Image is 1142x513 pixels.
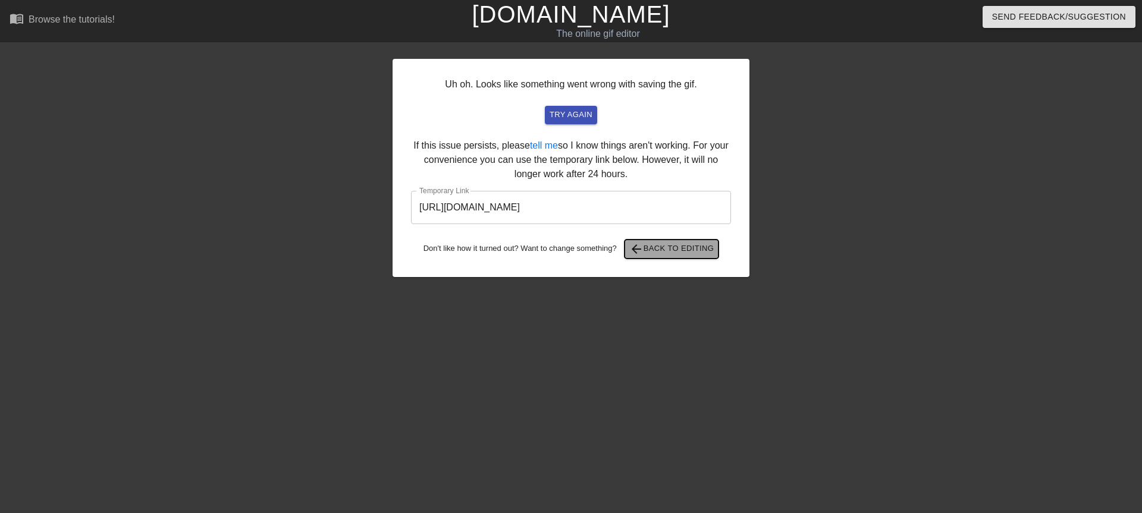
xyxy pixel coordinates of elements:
[992,10,1126,24] span: Send Feedback/Suggestion
[629,242,714,256] span: Back to Editing
[983,6,1135,28] button: Send Feedback/Suggestion
[10,11,115,30] a: Browse the tutorials!
[629,242,644,256] span: arrow_back
[550,108,592,122] span: try again
[545,106,597,124] button: try again
[472,1,670,27] a: [DOMAIN_NAME]
[29,14,115,24] div: Browse the tutorials!
[530,140,558,150] a: tell me
[411,240,731,259] div: Don't like how it turned out? Want to change something?
[625,240,719,259] button: Back to Editing
[10,11,24,26] span: menu_book
[411,191,731,224] input: bare
[387,27,810,41] div: The online gif editor
[393,59,749,277] div: Uh oh. Looks like something went wrong with saving the gif. If this issue persists, please so I k...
